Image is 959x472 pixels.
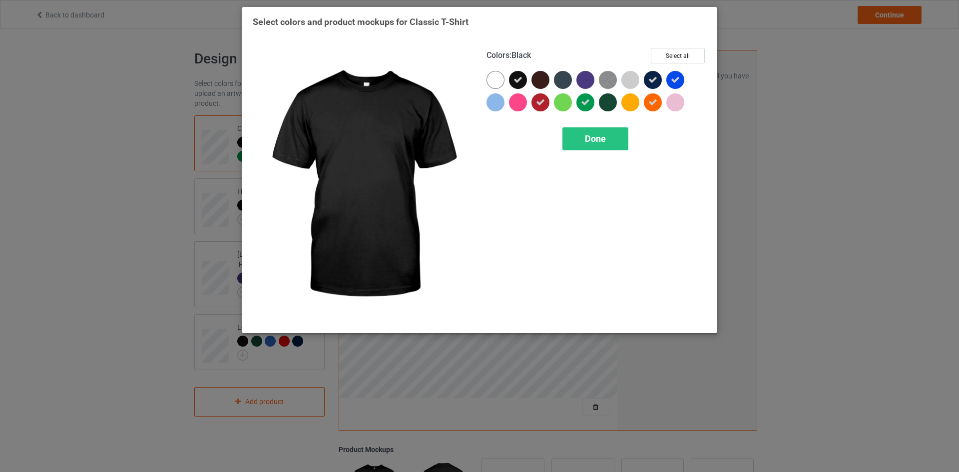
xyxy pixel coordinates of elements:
button: Select all [651,48,705,63]
span: Select colors and product mockups for Classic T-Shirt [253,16,469,27]
h4: : [486,50,531,61]
span: Colors [486,50,509,60]
img: heather_texture.png [599,71,617,89]
span: Done [585,133,606,144]
span: Black [511,50,531,60]
img: regular.jpg [253,48,473,323]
